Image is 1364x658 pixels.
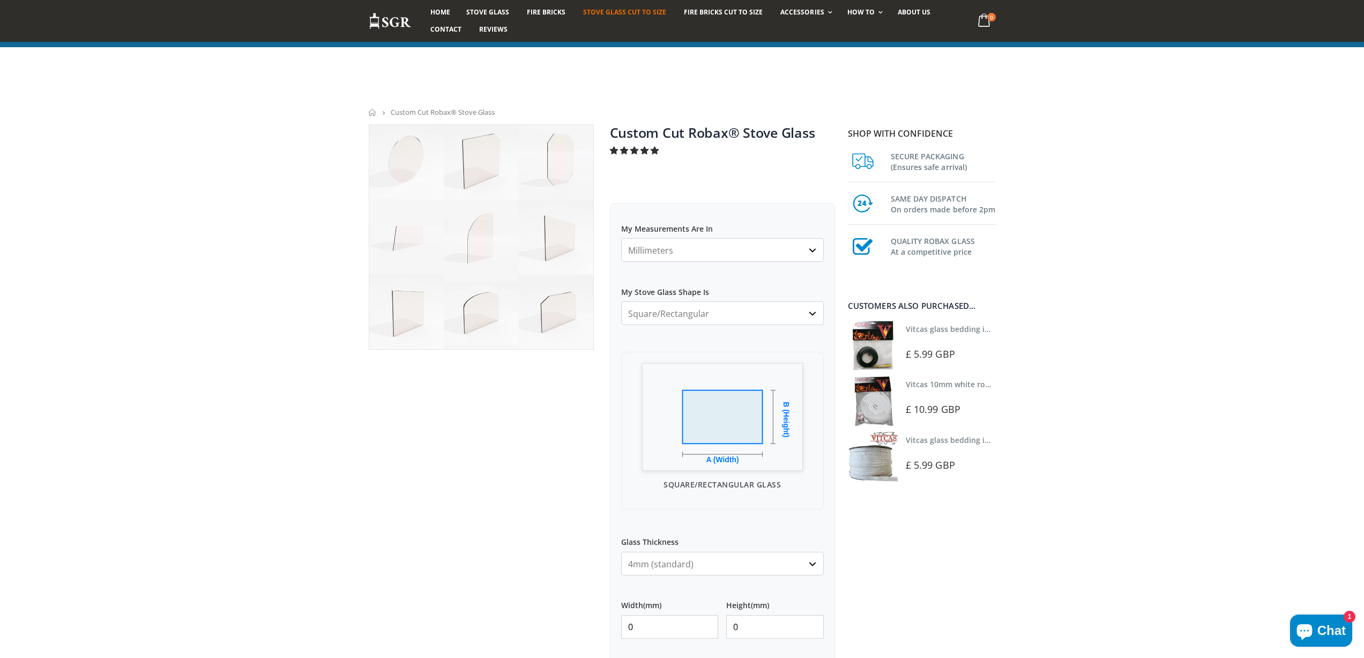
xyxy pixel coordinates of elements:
[621,215,824,234] label: My Measurements Are In
[610,145,661,156] span: 4.94 stars
[987,13,996,21] span: 0
[891,191,996,215] h3: SAME DAY DISPATCH On orders made before 2pm
[643,601,661,610] span: (mm)
[369,125,593,349] img: stove_glass_made_to_measure_800x_crop_center.jpg
[780,8,824,17] span: Accessories
[973,11,995,32] a: 0
[422,21,469,38] a: Contact
[632,479,813,490] p: Square/Rectangular Glass
[391,107,495,117] span: Custom Cut Robax® Stove Glass
[906,324,1106,334] a: Vitcas glass bedding in tape - 2mm x 10mm x 2 meters
[575,4,674,21] a: Stove Glass Cut To Size
[839,4,888,21] a: How To
[848,127,996,140] p: Shop with confidence
[422,4,458,21] a: Home
[848,432,898,482] img: Vitcas stove glass bedding in tape
[906,379,1116,389] a: Vitcas 10mm white rope kit - includes rope seal and glue!
[891,149,996,173] h3: SECURE PACKAGING (Ensures safe arrival)
[430,25,461,34] span: Contact
[848,321,898,371] img: Vitcas stove glass bedding in tape
[891,234,996,257] h3: QUALITY ROBAX GLASS At a competitive price
[621,278,824,297] label: My Stove Glass Shape Is
[772,4,837,21] a: Accessories
[726,592,824,611] label: Height
[848,302,996,310] div: Customers also purchased...
[471,21,516,38] a: Reviews
[479,25,508,34] span: Reviews
[906,435,1134,445] a: Vitcas glass bedding in tape - 2mm x 15mm x 2 meters (White)
[621,592,719,611] label: Width
[906,403,960,416] span: £ 10.99 GBP
[466,8,509,17] span: Stove Glass
[684,8,763,17] span: Fire Bricks Cut To Size
[527,8,565,17] span: Fire Bricks
[430,8,450,17] span: Home
[583,8,666,17] span: Stove Glass Cut To Size
[369,12,412,30] img: Stove Glass Replacement
[890,4,938,21] a: About us
[906,348,955,360] span: £ 5.99 GBP
[642,363,803,471] img: Square/Rectangular Glass
[519,4,573,21] a: Fire Bricks
[906,459,955,471] span: £ 5.99 GBP
[898,8,930,17] span: About us
[676,4,771,21] a: Fire Bricks Cut To Size
[1287,615,1355,649] inbox-online-store-chat: Shopify online store chat
[621,528,824,548] label: Glass Thickness
[369,109,377,116] a: Home
[751,601,769,610] span: (mm)
[847,8,875,17] span: How To
[458,4,517,21] a: Stove Glass
[610,123,815,142] a: Custom Cut Robax® Stove Glass
[848,376,898,426] img: Vitcas white rope, glue and gloves kit 10mm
